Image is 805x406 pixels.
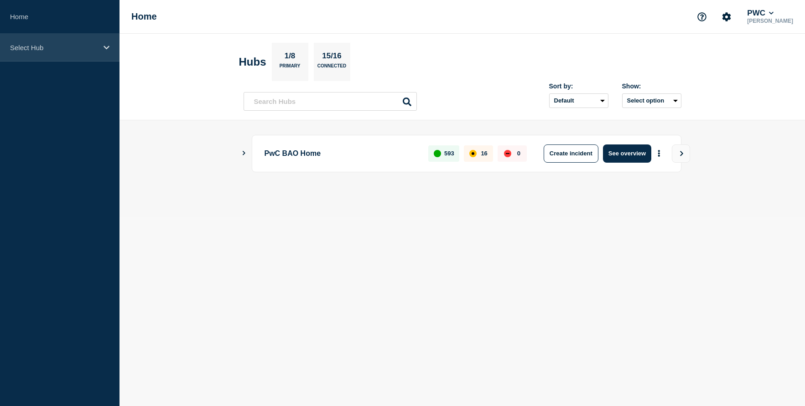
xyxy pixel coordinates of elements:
div: Show: [622,82,681,90]
h2: Hubs [239,56,266,68]
div: down [504,150,511,157]
p: 593 [444,150,454,157]
button: See overview [603,144,651,163]
button: Show Connected Hubs [242,150,246,157]
p: [PERSON_NAME] [745,18,795,24]
p: 16 [481,150,487,157]
button: More actions [653,145,665,162]
button: Select option [622,93,681,108]
button: Create incident [544,144,598,163]
p: Select Hub [10,44,98,51]
button: PWC [745,9,775,18]
p: PwC BAO Home [265,144,418,163]
p: 0 [517,150,520,157]
button: View [672,144,690,163]
button: Account settings [717,7,736,26]
input: Search Hubs [244,92,417,111]
h1: Home [131,11,157,22]
div: affected [469,150,477,157]
div: up [434,150,441,157]
select: Sort by [549,93,608,108]
p: 1/8 [281,51,299,63]
button: Support [692,7,712,26]
p: 15/16 [319,51,345,63]
p: Connected [317,63,346,73]
p: Primary [280,63,301,73]
div: Sort by: [549,82,608,90]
